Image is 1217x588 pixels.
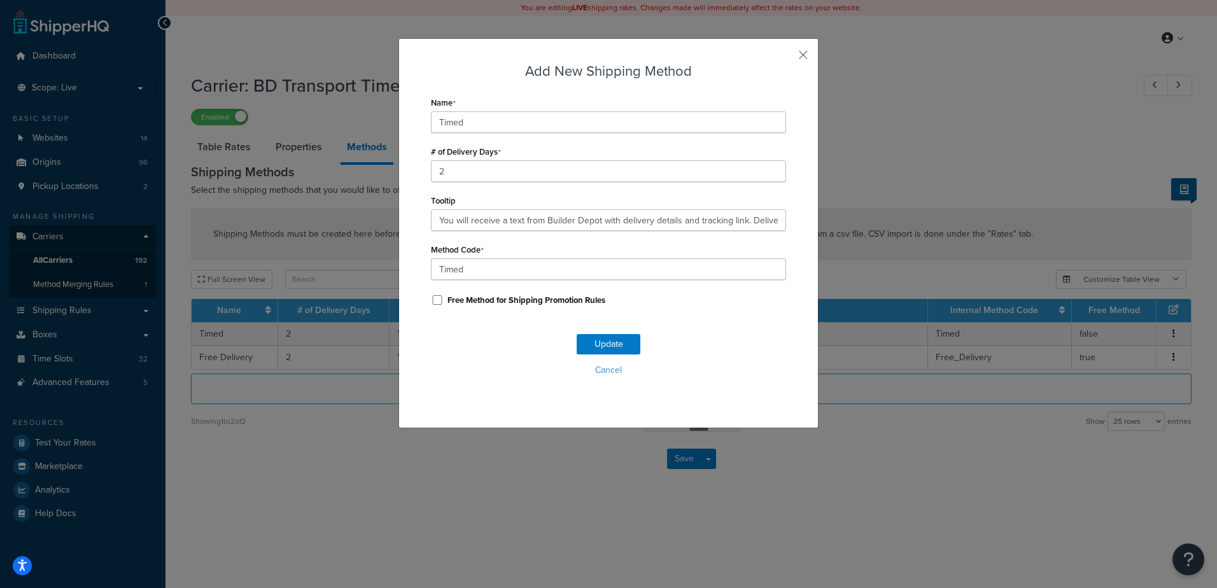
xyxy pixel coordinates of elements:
[431,196,456,206] label: Tooltip
[577,334,640,354] button: Update
[431,147,501,157] label: # of Delivery Days
[431,61,786,81] h3: Add New Shipping Method
[431,245,484,255] label: Method Code
[447,295,605,306] label: Free Method for Shipping Promotion Rules
[431,98,456,108] label: Name
[431,361,786,380] button: Cancel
